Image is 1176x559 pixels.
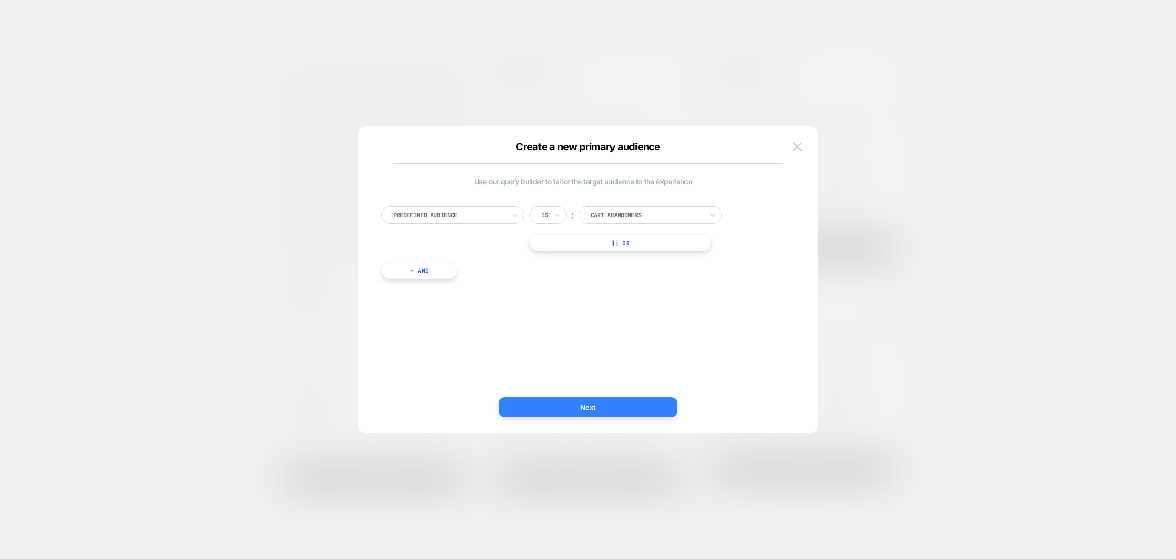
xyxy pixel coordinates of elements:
[793,142,802,151] img: close
[393,141,783,153] div: Create a new primary audience
[381,262,458,279] button: + And
[499,397,677,417] button: Next
[568,208,578,222] div: ︰
[529,234,712,251] button: || Or
[381,177,785,186] span: Use our query builder to tailor the target audience to the experience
